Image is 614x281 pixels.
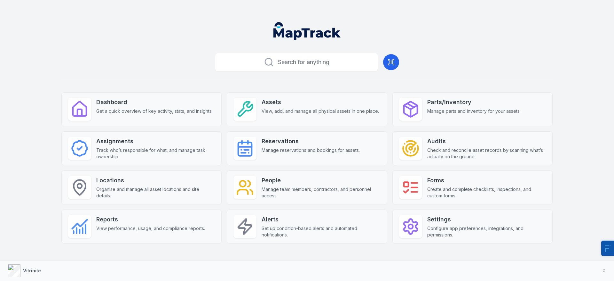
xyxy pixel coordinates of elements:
[392,131,553,165] a: AuditsCheck and reconcile asset records by scanning what’s actually on the ground.
[263,22,351,40] nav: Global
[392,92,553,126] a: Parts/InventoryManage parts and inventory for your assets.
[61,170,222,204] a: LocationsOrganise and manage all asset locations and site details.
[262,98,379,107] strong: Assets
[427,137,546,146] strong: Audits
[262,108,379,114] span: View, add, and manage all physical assets in one place.
[96,225,205,232] span: View performance, usage, and compliance reports.
[96,176,215,185] strong: Locations
[427,108,521,114] span: Manage parts and inventory for your assets.
[262,147,360,153] span: Manage reservations and bookings for assets.
[227,170,387,204] a: PeopleManage team members, contractors, and personnel access.
[96,108,213,114] span: Get a quick overview of key activity, stats, and insights.
[427,225,546,238] span: Configure app preferences, integrations, and permissions.
[96,98,213,107] strong: Dashboard
[227,131,387,165] a: ReservationsManage reservations and bookings for assets.
[427,176,546,185] strong: Forms
[427,215,546,224] strong: Settings
[96,215,205,224] strong: Reports
[96,147,215,160] span: Track who’s responsible for what, and manage task ownership.
[215,53,378,71] button: Search for anything
[61,131,222,165] a: AssignmentsTrack who’s responsible for what, and manage task ownership.
[262,186,380,199] span: Manage team members, contractors, and personnel access.
[61,92,222,126] a: DashboardGet a quick overview of key activity, stats, and insights.
[227,92,387,126] a: AssetsView, add, and manage all physical assets in one place.
[227,210,387,244] a: AlertsSet up condition-based alerts and automated notifications.
[262,137,360,146] strong: Reservations
[427,98,521,107] strong: Parts/Inventory
[427,147,546,160] span: Check and reconcile asset records by scanning what’s actually on the ground.
[262,225,380,238] span: Set up condition-based alerts and automated notifications.
[427,186,546,199] span: Create and complete checklists, inspections, and custom forms.
[262,215,380,224] strong: Alerts
[392,170,553,204] a: FormsCreate and complete checklists, inspections, and custom forms.
[96,186,215,199] span: Organise and manage all asset locations and site details.
[96,137,215,146] strong: Assignments
[278,58,329,67] span: Search for anything
[392,210,553,244] a: SettingsConfigure app preferences, integrations, and permissions.
[262,176,380,185] strong: People
[61,210,222,244] a: ReportsView performance, usage, and compliance reports.
[23,268,41,273] strong: Vitrinite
